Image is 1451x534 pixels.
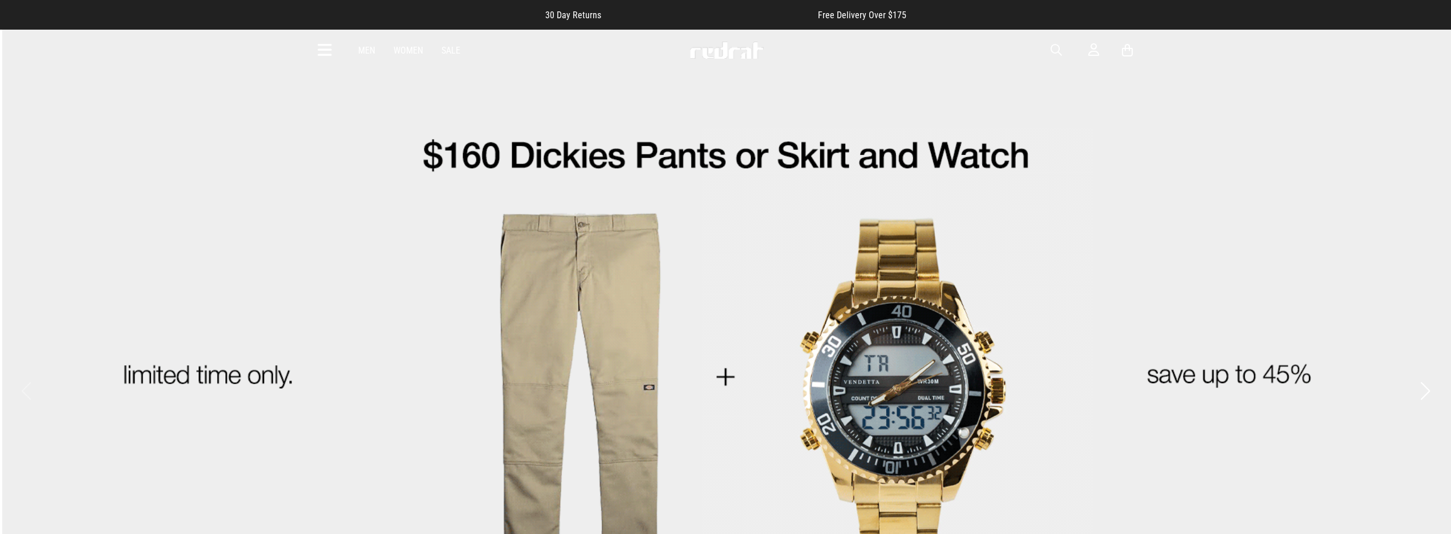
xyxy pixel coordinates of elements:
[624,9,795,21] iframe: Customer reviews powered by Trustpilot
[545,10,601,21] span: 30 Day Returns
[689,42,764,59] img: Redrat logo
[394,45,423,56] a: Women
[18,378,34,403] button: Previous slide
[441,45,460,56] a: Sale
[358,45,375,56] a: Men
[1417,378,1433,403] button: Next slide
[818,10,906,21] span: Free Delivery Over $175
